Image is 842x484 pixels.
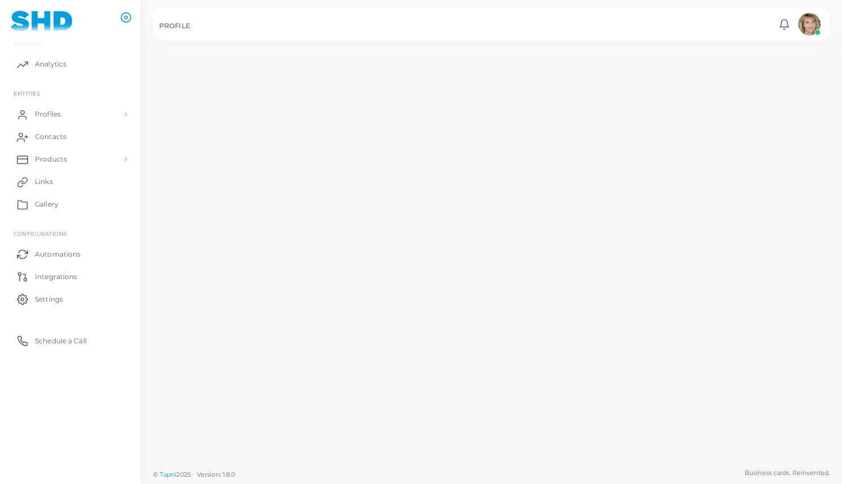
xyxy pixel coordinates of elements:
[35,59,66,69] span: Analytics
[35,177,53,187] span: Links
[8,243,132,265] a: Automations
[8,329,132,352] a: Schedule a Call
[8,171,132,193] a: Links
[798,13,821,35] img: avatar
[153,470,235,479] span: ©
[35,336,87,346] span: Schedule a Call
[8,103,132,126] a: Profiles
[795,13,823,35] a: avatar
[745,468,830,478] span: Business cards. Reinvented.
[8,193,132,216] a: Gallery
[35,249,80,259] span: Automations
[35,272,77,282] span: Integrations
[35,109,61,119] span: Profiles
[8,148,132,171] a: Products
[8,126,132,148] a: Contacts
[35,199,58,209] span: Gallery
[160,470,177,478] a: Tapni
[35,154,67,164] span: Products
[35,294,63,304] span: Settings
[8,53,132,75] a: Analytics
[8,288,132,310] a: Settings
[197,470,236,478] span: Version: 1.8.0
[176,470,190,479] span: 2025
[159,22,190,30] h5: PROFILE
[10,11,73,32] img: logo
[13,90,40,97] span: ENTITIES
[13,230,67,237] span: Configurations
[35,132,66,142] span: Contacts
[8,265,132,288] a: Integrations
[13,40,41,47] span: INSIGHTS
